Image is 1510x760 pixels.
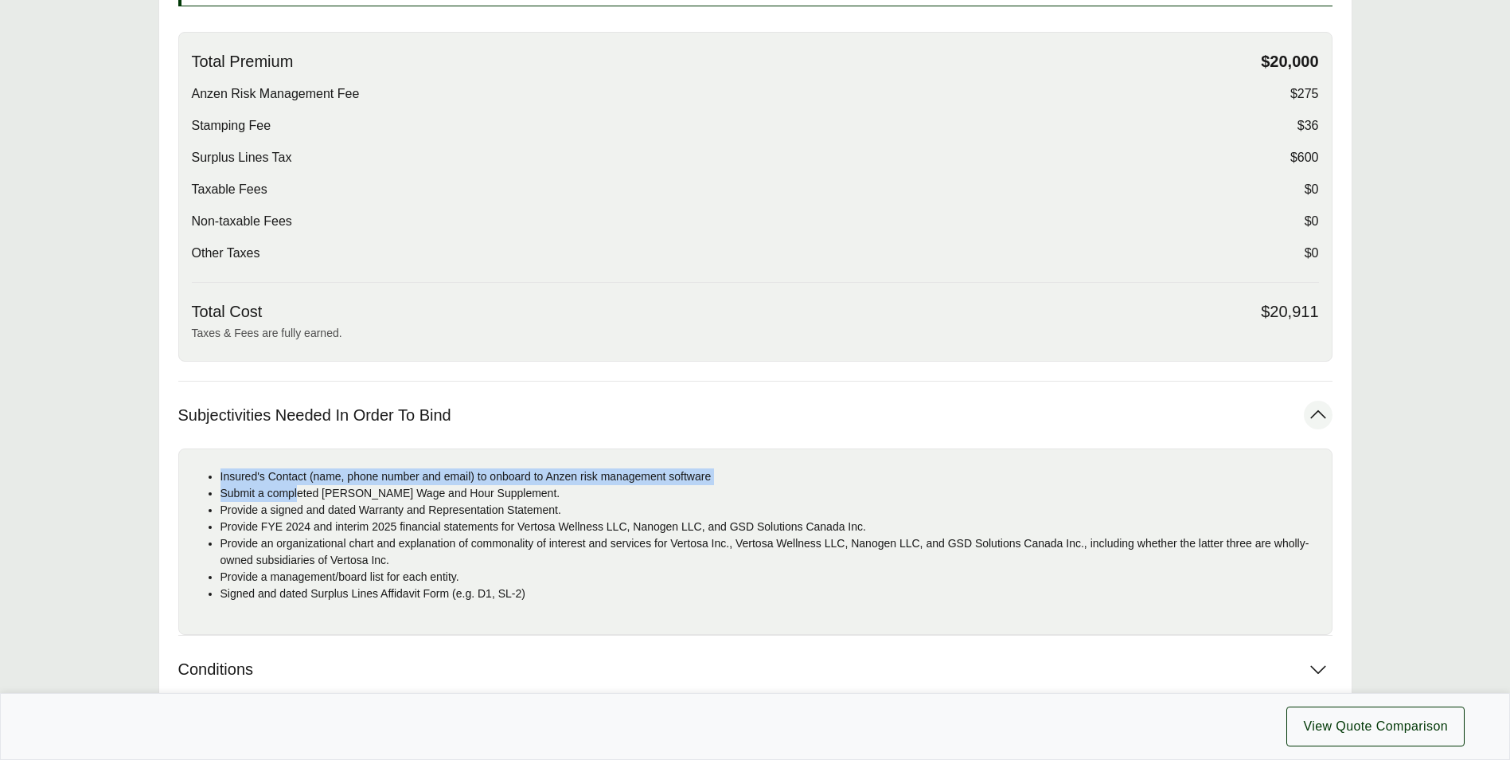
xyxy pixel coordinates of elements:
[1305,180,1319,199] span: $0
[1305,212,1319,231] span: $0
[192,212,292,231] span: Non-taxable Fees
[178,636,1332,703] button: Conditions
[192,244,260,263] span: Other Taxes
[220,502,1319,519] p: Provide a signed and dated Warranty and Representation Statement.
[178,660,254,680] span: Conditions
[192,116,271,135] span: Stamping Fee
[178,405,451,425] span: Subjectivities Needed In Order To Bind
[1261,302,1318,322] span: $20,911
[1305,244,1319,263] span: $0
[220,485,1319,502] p: Submit a completed [PERSON_NAME] Wage and Hour Supplement.
[220,468,1319,485] p: Insured's Contact (name, phone number and email) to onboard to Anzen risk management software
[192,302,263,322] span: Total Cost
[192,325,1319,342] p: Taxes & Fees are fully earned.
[1290,84,1319,104] span: $275
[220,519,1319,535] p: Provide FYE 2024 and interim 2025 financial statements for Vertosa Wellness LLC, Nanogen LLC, and...
[192,148,292,167] span: Surplus Lines Tax
[1290,148,1319,167] span: $600
[1303,717,1448,736] span: View Quote Comparison
[220,535,1319,569] p: Provide an organizational chart and explanation of commonality of interest and services for Verto...
[220,586,1319,602] p: Signed and dated Surplus Lines Affidavit Form (e.g. D1, SL-2)
[1297,116,1319,135] span: $36
[192,84,360,104] span: Anzen Risk Management Fee
[1261,52,1318,72] span: $20,000
[178,382,1332,449] button: Subjectivities Needed In Order To Bind
[220,569,1319,586] p: Provide a management/board list for each entity.
[192,52,294,72] span: Total Premium
[1286,707,1465,746] button: View Quote Comparison
[192,180,267,199] span: Taxable Fees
